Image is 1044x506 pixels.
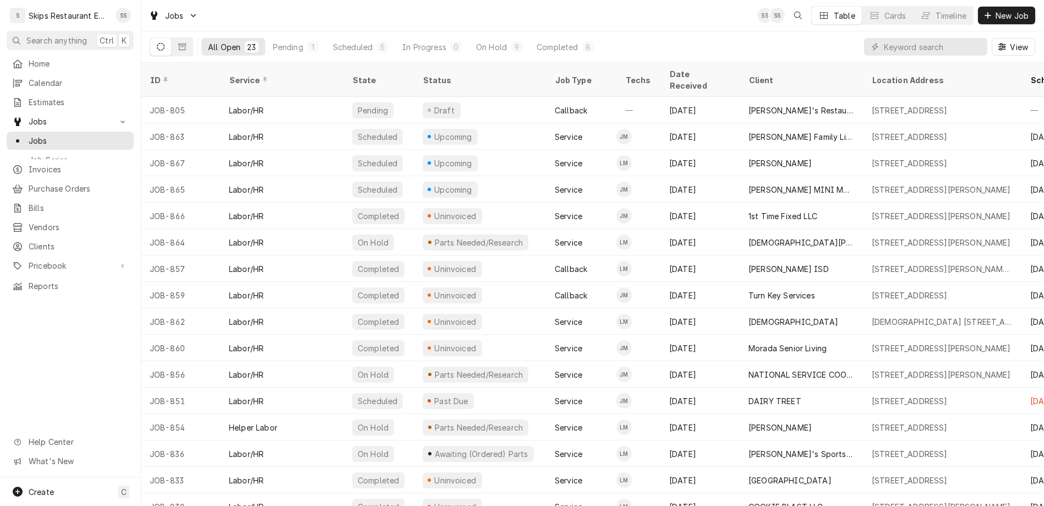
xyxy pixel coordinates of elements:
[433,131,474,143] div: Upcoming
[433,316,478,328] div: Uninvoiced
[834,10,855,21] div: Table
[748,422,812,433] div: [PERSON_NAME]
[229,74,332,86] div: Service
[29,202,128,214] span: Bills
[660,388,740,414] div: [DATE]
[229,395,264,407] div: Labor/HR
[872,475,948,486] div: [STREET_ADDRESS]
[433,184,474,195] div: Upcoming
[229,316,264,328] div: Labor/HR
[357,342,400,354] div: Completed
[29,96,128,108] span: Estimates
[357,422,390,433] div: On Hold
[748,74,852,86] div: Client
[660,467,740,493] div: [DATE]
[660,229,740,255] div: [DATE]
[29,164,128,175] span: Invoices
[748,369,854,380] div: NATIONAL SERVICE COOPERATIVE
[992,38,1035,56] button: View
[141,150,220,176] div: JOB-867
[748,184,854,195] div: [PERSON_NAME] MINI MARKET
[616,446,632,461] div: Longino Monroe's Avatar
[660,308,740,335] div: [DATE]
[229,422,277,433] div: Helper Labor
[555,237,582,248] div: Service
[247,41,256,53] div: 23
[29,280,128,292] span: Reports
[7,151,134,169] a: Job Series
[7,452,134,470] a: Go to What's New
[433,210,478,222] div: Uninvoiced
[616,367,632,382] div: JM
[616,261,632,276] div: LM
[884,10,906,21] div: Cards
[616,208,632,224] div: JM
[26,35,87,46] span: Search anything
[433,369,524,380] div: Parts Needed/Research
[616,129,632,144] div: JM
[357,263,400,275] div: Completed
[7,257,134,275] a: Go to Pricebook
[616,472,632,488] div: LM
[616,367,632,382] div: Jason Marroquin's Avatar
[872,422,948,433] div: [STREET_ADDRESS]
[616,393,632,409] div: Jason Marroquin's Avatar
[555,369,582,380] div: Service
[748,157,812,169] div: [PERSON_NAME]
[7,112,134,130] a: Go to Jobs
[141,176,220,203] div: JOB-865
[357,475,400,486] div: Completed
[229,105,264,116] div: Labor/HR
[616,155,632,171] div: Longino Monroe's Avatar
[7,55,134,73] a: Home
[29,154,128,166] span: Job Series
[616,235,632,250] div: LM
[29,116,112,127] span: Jobs
[616,261,632,276] div: Longino Monroe's Avatar
[29,183,128,194] span: Purchase Orders
[357,316,400,328] div: Completed
[993,10,1031,21] span: New Job
[748,105,854,116] div: [PERSON_NAME]'s Restaurant
[748,131,854,143] div: [PERSON_NAME] Family Limited Partnership
[229,448,264,460] div: Labor/HR
[555,131,582,143] div: Service
[872,105,948,116] div: [STREET_ADDRESS]
[433,395,470,407] div: Past Due
[433,157,474,169] div: Upcoming
[513,41,520,53] div: 9
[29,221,128,233] span: Vendors
[616,393,632,409] div: JM
[748,263,829,275] div: [PERSON_NAME] ISD
[660,150,740,176] div: [DATE]
[453,41,460,53] div: 0
[121,486,127,498] span: C
[7,132,134,150] a: Jobs
[433,237,524,248] div: Parts Needed/Research
[141,440,220,467] div: JOB-836
[555,210,582,222] div: Service
[660,414,740,440] div: [DATE]
[789,7,807,24] button: Open search
[150,74,209,86] div: ID
[141,308,220,335] div: JOB-862
[229,263,264,275] div: Labor/HR
[357,237,390,248] div: On Hold
[616,182,632,197] div: Jason Marroquin's Avatar
[273,41,303,53] div: Pending
[141,414,220,440] div: JOB-854
[141,388,220,414] div: JOB-851
[144,7,203,25] a: Go to Jobs
[660,203,740,229] div: [DATE]
[7,160,134,178] a: Invoices
[748,210,817,222] div: 1st Time Fixed LLC
[660,361,740,388] div: [DATE]
[141,335,220,361] div: JOB-860
[748,342,827,354] div: Morada Senior Living
[229,184,264,195] div: Labor/HR
[660,176,740,203] div: [DATE]
[555,157,582,169] div: Service
[769,8,785,23] div: Shan Skipper's Avatar
[616,446,632,461] div: LM
[141,123,220,150] div: JOB-863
